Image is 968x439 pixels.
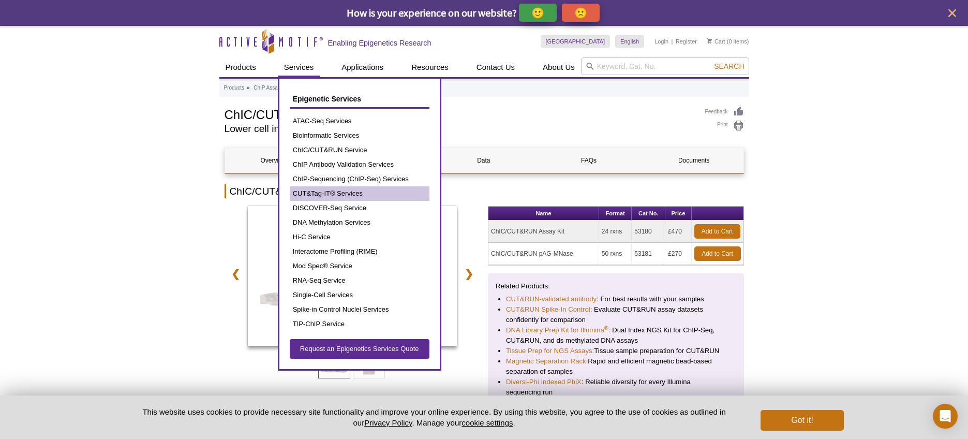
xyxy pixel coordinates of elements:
[761,410,843,431] button: Got it!
[290,114,429,128] a: ATAC-Seq Services
[531,6,544,19] p: 🙂
[247,85,250,91] li: »
[225,148,322,173] a: Overview
[705,106,744,118] a: Feedback
[694,246,741,261] a: Add to Cart
[290,244,429,259] a: Interactome Profiling (RIME)
[632,221,665,243] td: 53180
[290,89,429,109] a: Epigenetic Services
[278,57,320,77] a: Services
[705,120,744,131] a: Print
[435,148,532,173] a: Data
[599,221,632,243] td: 24 rxns
[347,6,517,19] span: How is your experience on our website?
[290,339,429,359] a: Request an Epigenetics Services Quote
[694,224,740,239] a: Add to Cart
[488,221,599,243] td: ChIC/CUT&RUN Assay Kit
[506,346,726,356] li: Tissue sample preparation for CUT&RUN
[488,243,599,265] td: ChIC/CUT&RUN pAG-MNase
[506,304,726,325] li: : Evaluate CUT&RUN assay datasets confidently for comparison
[506,346,594,356] a: Tissue Prep for NGS Assays:
[290,230,429,244] a: Hi-C Service
[225,106,695,122] h1: ChIC/CUT&RUN Assay Kit
[290,215,429,230] a: DNA Methylation Services
[293,95,361,103] span: Epigenetic Services
[290,128,429,143] a: Bioinformatic Services
[290,172,429,186] a: ChIP-Sequencing (ChIP-Seq) Services
[707,38,712,43] img: Your Cart
[290,157,429,172] a: ChIP Antibody Validation Services
[496,281,736,291] p: Related Products:
[707,38,725,45] a: Cart
[645,148,742,173] a: Documents
[254,83,283,93] a: ChIP Assays
[219,57,262,77] a: Products
[665,243,691,265] td: £270
[335,57,390,77] a: Applications
[632,207,665,221] th: Cat No.
[224,83,244,93] a: Products
[405,57,455,77] a: Resources
[290,273,429,288] a: RNA-Seq Service
[933,404,958,429] div: Open Intercom Messenger
[488,207,599,221] th: Name
[540,148,637,173] a: FAQs
[290,201,429,215] a: DISCOVER-Seq Service
[604,325,608,331] sup: ®
[290,186,429,201] a: CUT&Tag-IT® Services
[946,7,959,20] button: close
[599,243,632,265] td: 50 rxns
[615,35,644,48] a: English
[248,206,457,349] a: ChIC/CUT&RUN Assay Kit
[364,418,412,427] a: Privacy Policy
[506,325,726,346] li: : Dual Index NGS Kit for ChIP-Seq, CUT&RUN, and ds methylated DNA assays
[328,38,431,48] h2: Enabling Epigenetics Research
[506,356,588,367] a: Magnetic Separation Rack:
[714,62,744,70] span: Search
[665,221,691,243] td: £470
[711,62,747,71] button: Search
[541,35,610,48] a: [GEOGRAPHIC_DATA]
[125,406,744,428] p: This website uses cookies to provide necessary site functionality and improve your online experie...
[676,38,697,45] a: Register
[506,377,726,398] li: : Reliable diversity for every Illumina sequencing run
[537,57,581,77] a: About Us
[506,294,597,304] a: CUT&RUN-validated antibody
[506,304,590,315] a: CUT&RUN Spike-In Control
[290,317,429,331] a: TIP-ChIP Service
[506,294,726,304] li: : For best results with your samples
[672,35,673,48] li: |
[290,288,429,302] a: Single-Cell Services
[506,377,582,387] a: Diversi-Phi Indexed PhiX
[581,57,749,75] input: Keyword, Cat. No.
[707,35,749,48] li: (0 items)
[506,325,608,335] a: DNA Library Prep Kit for Illumina®
[290,259,429,273] a: Mod Spec® Service
[225,124,695,134] h2: Lower cell input than traditional ChIP
[250,331,455,341] span: ChIC/CUT&RUN Assay Kit
[470,57,521,77] a: Contact Us
[458,262,480,286] a: ❯
[461,418,513,427] button: cookie settings
[632,243,665,265] td: 53181
[290,143,429,157] a: ChIC/CUT&RUN Service
[225,262,247,286] a: ❮
[290,302,429,317] a: Spike-in Control Nuclei Services
[506,356,726,377] li: Rapid and efficient magnetic bead-based separation of samples
[654,38,668,45] a: Login
[225,184,744,198] h2: ChIC/CUT&RUN Assay Kit Overview
[248,206,457,346] img: ChIC/CUT&RUN Assay Kit
[665,207,691,221] th: Price
[574,6,587,19] p: 🙁
[599,207,632,221] th: Format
